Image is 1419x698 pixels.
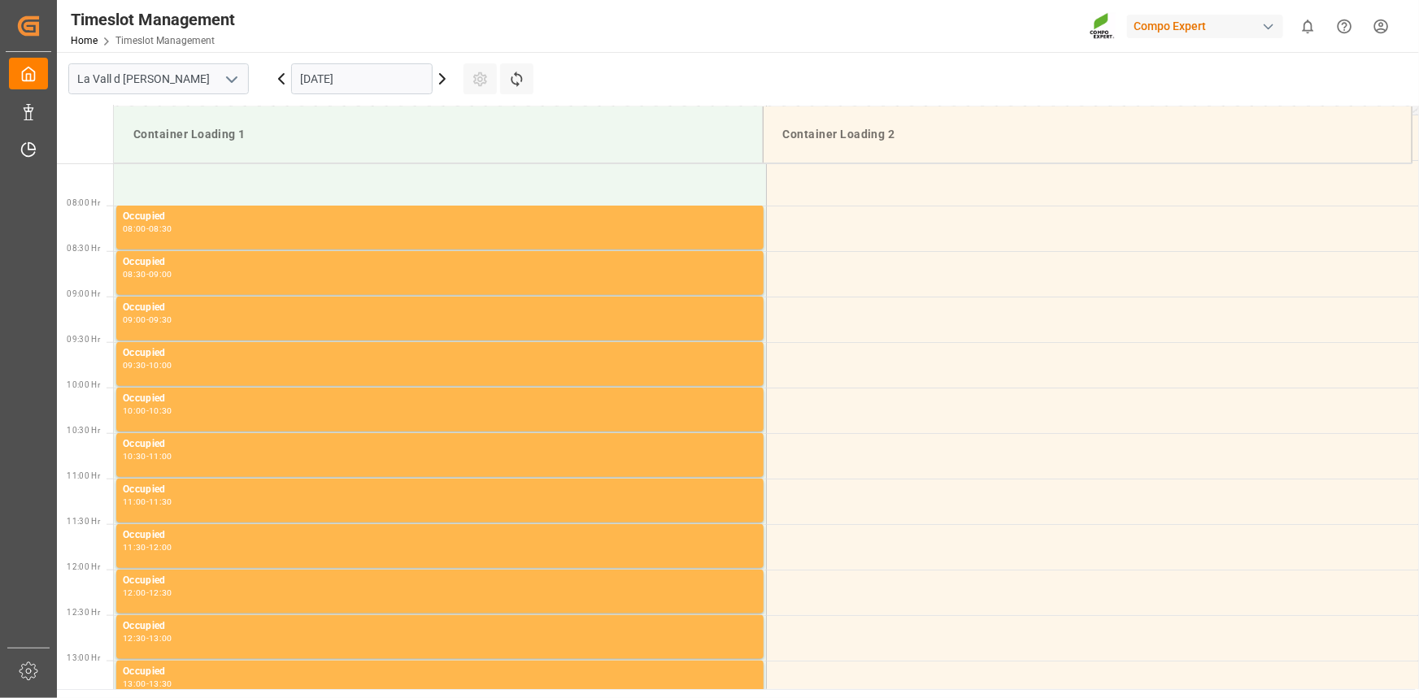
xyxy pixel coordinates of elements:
div: 10:00 [123,407,146,414]
div: Compo Expert [1127,15,1283,38]
div: Occupied [123,254,757,271]
span: 10:30 Hr [67,426,100,435]
div: - [146,225,149,232]
input: Type to search/select [68,63,249,94]
div: - [146,498,149,505]
div: 12:30 [123,635,146,642]
div: 08:00 [123,225,146,232]
span: 12:00 Hr [67,562,100,571]
span: 12:30 Hr [67,608,100,617]
div: Occupied [123,618,757,635]
img: Screenshot%202023-09-29%20at%2010.02.21.png_1712312052.png [1090,12,1116,41]
div: - [146,635,149,642]
div: Timeslot Management [71,7,235,32]
a: Home [71,35,98,46]
div: 11:30 [149,498,172,505]
span: 11:30 Hr [67,517,100,526]
div: 10:30 [123,453,146,460]
button: show 0 new notifications [1290,8,1326,45]
div: Occupied [123,664,757,680]
div: - [146,544,149,551]
span: 08:00 Hr [67,198,100,207]
div: - [146,407,149,414]
div: 12:00 [149,544,172,551]
div: 09:00 [149,271,172,278]
span: 08:30 Hr [67,244,100,253]
div: - [146,680,149,687]
button: Compo Expert [1127,11,1290,41]
div: Occupied [123,300,757,316]
div: Occupied [123,482,757,498]
div: 13:00 [149,635,172,642]
div: Container Loading 1 [127,119,750,150]
div: Occupied [123,391,757,407]
div: - [146,362,149,369]
div: 10:30 [149,407,172,414]
div: 12:30 [149,589,172,596]
div: 09:30 [149,316,172,323]
div: 11:00 [149,453,172,460]
div: Container Loading 2 [777,119,1399,150]
div: 13:30 [149,680,172,687]
button: Help Center [1326,8,1363,45]
div: 09:00 [123,316,146,323]
div: - [146,453,149,460]
div: Occupied [123,527,757,544]
div: 11:00 [123,498,146,505]
div: - [146,589,149,596]
div: 12:00 [123,589,146,596]
div: 13:00 [123,680,146,687]
div: Occupied [123,345,757,362]
div: - [146,316,149,323]
div: 08:30 [123,271,146,278]
span: 09:30 Hr [67,335,100,344]
span: 10:00 Hr [67,380,100,389]
div: 08:30 [149,225,172,232]
div: Occupied [123,573,757,589]
div: 10:00 [149,362,172,369]
div: - [146,271,149,278]
div: Occupied [123,209,757,225]
button: open menu [219,67,243,92]
span: 09:00 Hr [67,289,100,298]
span: 11:00 Hr [67,471,100,480]
input: DD.MM.YYYY [291,63,433,94]
span: 13:00 Hr [67,653,100,662]
div: Occupied [123,436,757,453]
div: 09:30 [123,362,146,369]
div: 11:30 [123,544,146,551]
